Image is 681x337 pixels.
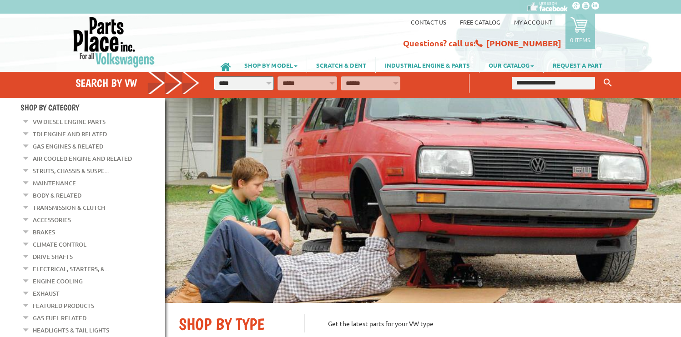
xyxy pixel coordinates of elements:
[33,300,94,312] a: Featured Products
[601,75,615,90] button: Keyword Search
[304,314,667,332] p: Get the latest parts for your VW type
[33,263,109,275] a: Electrical, Starters, &...
[33,238,86,250] a: Climate Control
[33,226,55,238] a: Brakes
[33,287,60,299] a: Exhaust
[514,18,552,26] a: My Account
[33,189,81,201] a: Body & Related
[33,202,105,213] a: Transmission & Clutch
[33,128,107,140] a: TDI Engine and Related
[235,57,307,73] a: SHOP BY MODEL
[376,57,479,73] a: INDUSTRIAL ENGINE & PARTS
[33,177,76,189] a: Maintenance
[179,314,291,334] h2: SHOP BY TYPE
[544,57,611,73] a: REQUEST A PART
[72,16,156,68] img: Parts Place Inc!
[165,98,681,303] img: First slide [900x500]
[33,324,109,336] a: Headlights & Tail Lights
[307,57,375,73] a: SCRATCH & DENT
[479,57,543,73] a: OUR CATALOG
[33,165,109,177] a: Struts, Chassis & Suspe...
[33,153,132,164] a: Air Cooled Engine and Related
[411,18,446,26] a: Contact us
[570,36,590,44] p: 0 items
[76,76,200,89] h4: Search by VW
[33,251,73,263] a: Drive Shafts
[20,103,165,112] h4: Shop By Category
[33,214,71,226] a: Accessories
[33,116,106,128] a: VW Diesel Engine Parts
[565,14,595,49] a: 0 items
[33,140,103,152] a: Gas Engines & Related
[33,275,83,287] a: Engine Cooling
[460,18,500,26] a: Free Catalog
[33,312,86,324] a: Gas Fuel Related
